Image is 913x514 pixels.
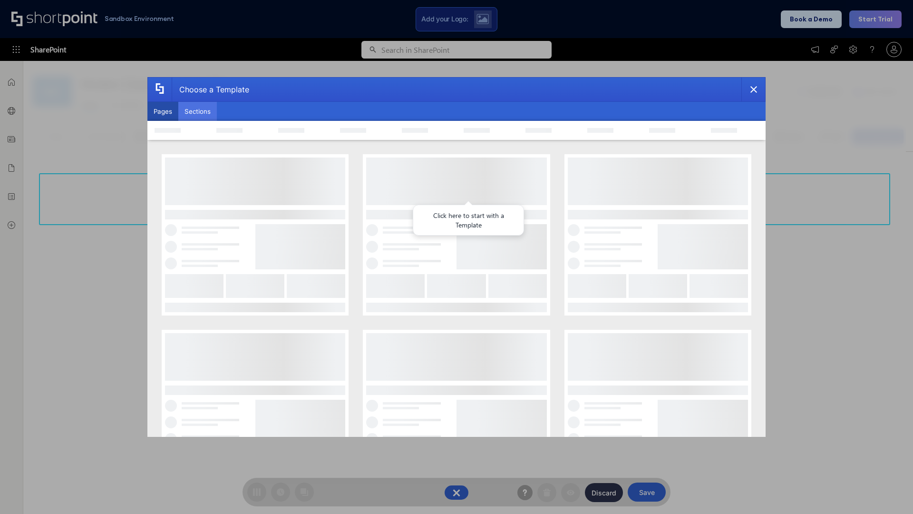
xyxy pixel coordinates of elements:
div: Choose a Template [172,78,249,101]
iframe: Chat Widget [865,468,913,514]
div: template selector [147,77,766,437]
button: Pages [147,102,178,121]
button: Sections [178,102,217,121]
